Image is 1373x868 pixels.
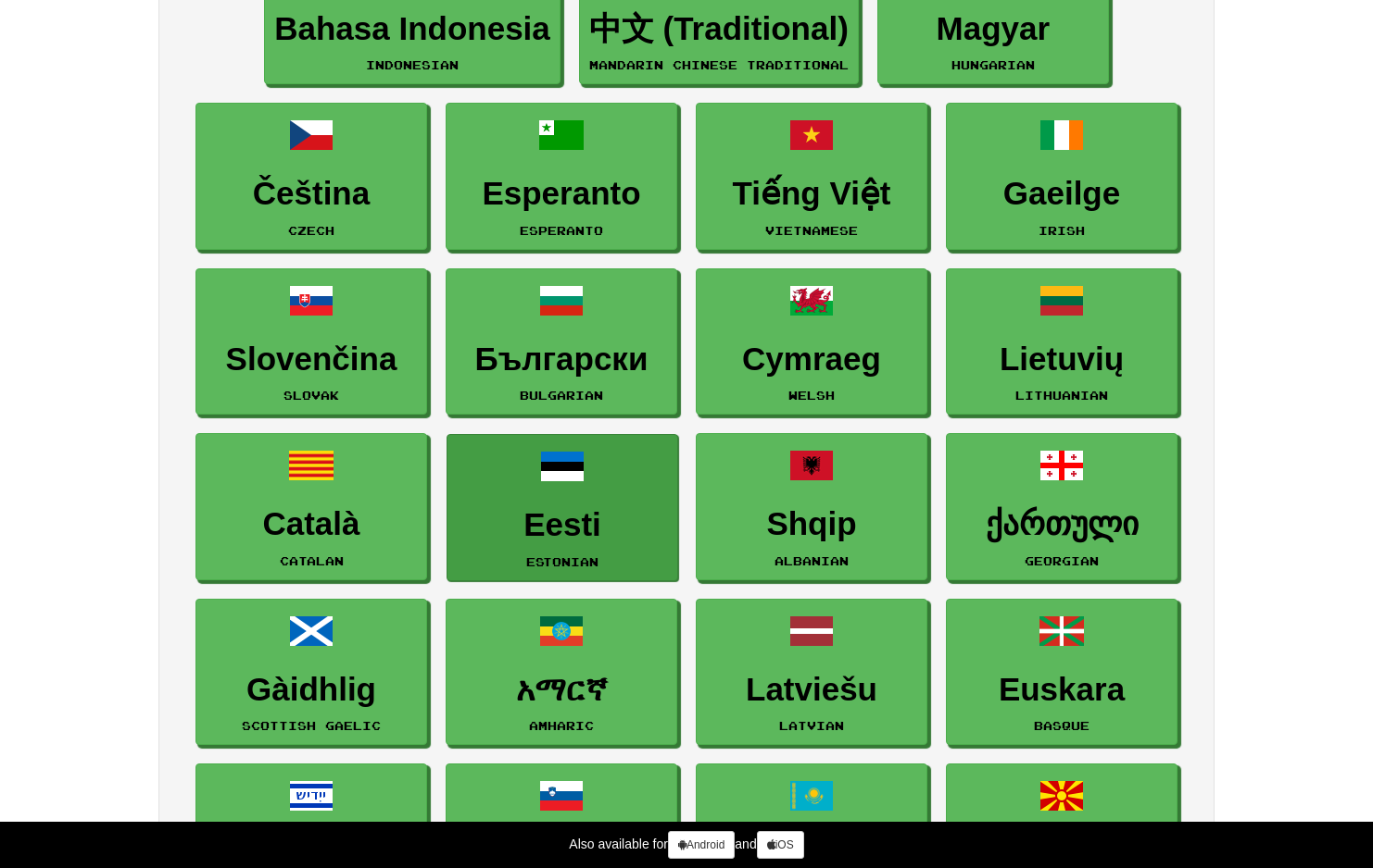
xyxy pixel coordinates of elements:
[706,672,917,708] h3: Latviešu
[446,268,677,415] a: БългарскиBulgarian
[589,11,849,47] h3: 中文 (Traditional)
[589,58,849,71] small: Mandarin Chinese Traditional
[696,268,927,415] a: CymraegWelsh
[1034,719,1090,732] small: Basque
[457,507,668,543] h3: Eesti
[696,433,927,580] a: ShqipAlbanian
[446,599,677,746] a: አማርኛAmharic
[195,103,427,250] a: ČeštinaCzech
[280,554,344,567] small: Catalan
[696,103,927,250] a: Tiếng ViệtVietnamese
[366,58,459,71] small: Indonesian
[446,103,677,250] a: EsperantoEsperanto
[456,672,667,708] h3: አማርኛ
[956,672,1167,708] h3: Euskara
[888,11,1099,47] h3: Magyar
[946,103,1178,250] a: GaeilgeIrish
[956,176,1167,212] h3: Gaeilge
[206,341,417,378] h3: Slovenčina
[696,599,927,746] a: LatviešuLatvian
[206,506,417,542] h3: Català
[1015,389,1108,402] small: Lithuanian
[520,389,603,402] small: Bulgarian
[242,719,381,732] small: Scottish Gaelic
[195,599,427,746] a: GàidhligScottish Gaelic
[1039,224,1085,237] small: Irish
[195,433,427,580] a: CatalàCatalan
[283,389,339,402] small: Slovak
[195,268,427,415] a: SlovenčinaSlovak
[946,433,1178,580] a: ქართულიGeorgian
[956,506,1167,542] h3: ქართული
[946,268,1178,415] a: LietuviųLithuanian
[668,831,735,859] a: Android
[775,554,849,567] small: Albanian
[206,672,417,708] h3: Gàidhlig
[765,224,858,237] small: Vietnamese
[788,389,835,402] small: Welsh
[447,434,678,581] a: EestiEstonian
[946,599,1178,746] a: EuskaraBasque
[706,506,917,542] h3: Shqip
[456,176,667,212] h3: Esperanto
[706,341,917,378] h3: Cymraeg
[456,341,667,378] h3: Български
[706,176,917,212] h3: Tiếng Việt
[529,719,594,732] small: Amharic
[526,555,598,568] small: Estonian
[956,341,1167,378] h3: Lietuvių
[757,831,804,859] a: iOS
[951,58,1035,71] small: Hungarian
[779,719,844,732] small: Latvian
[206,176,417,212] h3: Čeština
[274,11,550,47] h3: Bahasa Indonesia
[288,224,334,237] small: Czech
[1025,554,1099,567] small: Georgian
[520,224,603,237] small: Esperanto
